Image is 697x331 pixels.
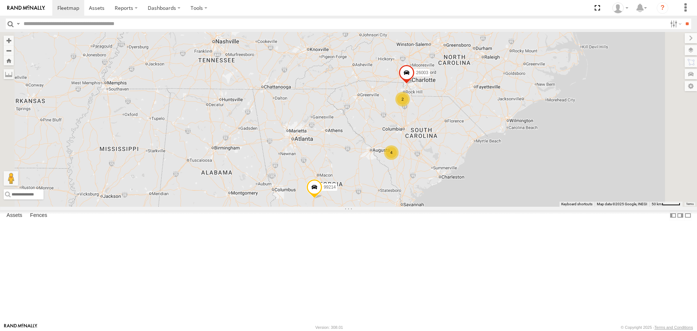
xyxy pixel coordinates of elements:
[655,325,693,330] a: Terms and Conditions
[669,210,677,221] label: Dock Summary Table to the Left
[315,325,343,330] div: Version: 308.01
[649,202,682,207] button: Map Scale: 50 km per 47 pixels
[4,324,37,331] a: Visit our Website
[4,36,14,45] button: Zoom in
[597,202,647,206] span: Map data ©2025 Google, INEGI
[677,210,684,221] label: Dock Summary Table to the Right
[4,45,14,56] button: Zoom out
[4,171,18,186] button: Drag Pegman onto the map to open Street View
[324,185,336,190] span: 99214
[395,92,410,106] div: 2
[561,202,592,207] button: Keyboard shortcuts
[684,210,692,221] label: Hide Summary Table
[4,69,14,79] label: Measure
[652,202,662,206] span: 50 km
[657,2,668,14] i: ?
[3,211,26,221] label: Assets
[621,325,693,330] div: © Copyright 2025 -
[27,211,51,221] label: Fences
[15,19,21,29] label: Search Query
[685,81,697,91] label: Map Settings
[4,56,14,65] button: Zoom Home
[610,3,631,13] div: Jon Shurlow
[416,70,428,75] span: 26003
[686,202,694,205] a: Terms (opens in new tab)
[7,5,45,11] img: rand-logo.svg
[667,19,683,29] label: Search Filter Options
[384,145,399,160] div: 4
